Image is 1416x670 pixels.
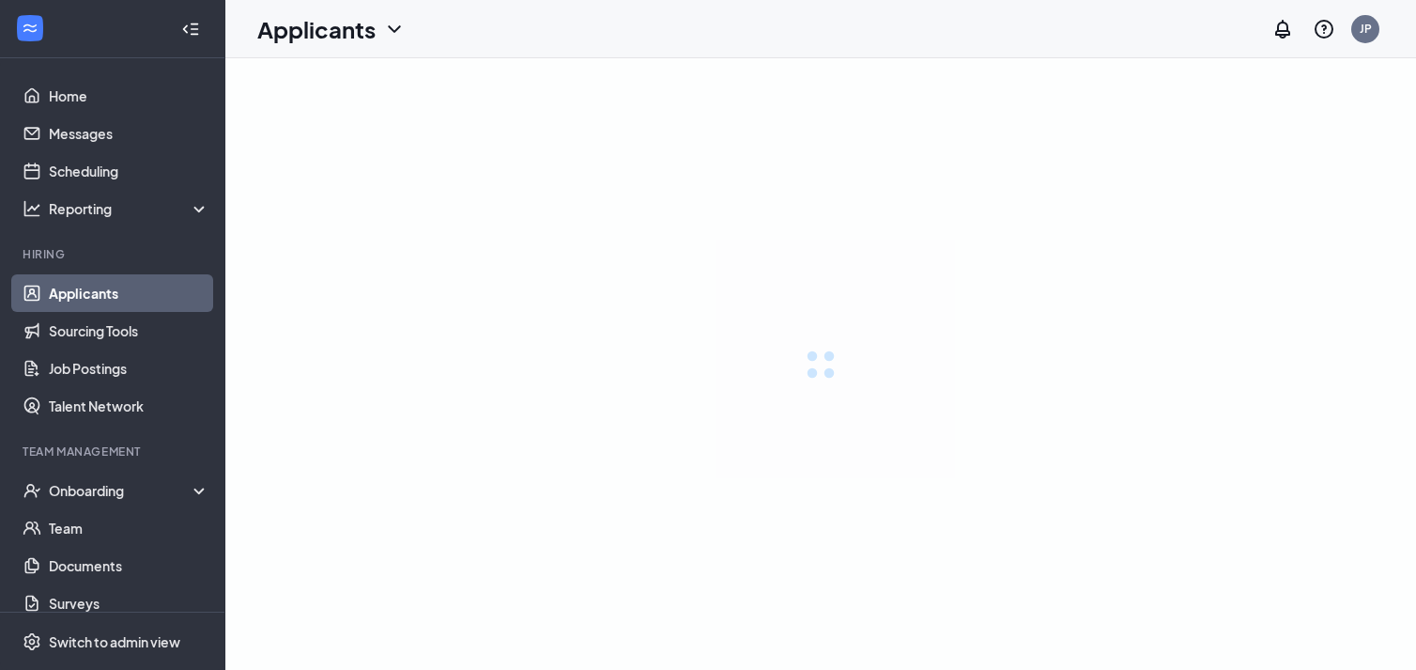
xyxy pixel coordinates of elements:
svg: Settings [23,632,41,651]
a: Sourcing Tools [49,312,209,350]
a: Surveys [49,584,209,622]
svg: Collapse [181,20,200,39]
div: Team Management [23,444,206,460]
a: Job Postings [49,350,209,387]
a: Messages [49,115,209,152]
svg: UserCheck [23,481,41,500]
a: Applicants [49,274,209,312]
svg: ChevronDown [383,18,406,40]
a: Talent Network [49,387,209,425]
a: Scheduling [49,152,209,190]
a: Home [49,77,209,115]
svg: QuestionInfo [1313,18,1335,40]
div: Switch to admin view [49,632,180,651]
svg: Analysis [23,199,41,218]
h1: Applicants [257,13,376,45]
div: Reporting [49,199,210,218]
div: JP [1360,21,1372,37]
a: Team [49,509,209,547]
svg: Notifications [1271,18,1294,40]
div: Hiring [23,246,206,262]
a: Documents [49,547,209,584]
svg: WorkstreamLogo [21,19,39,38]
div: Onboarding [49,481,210,500]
